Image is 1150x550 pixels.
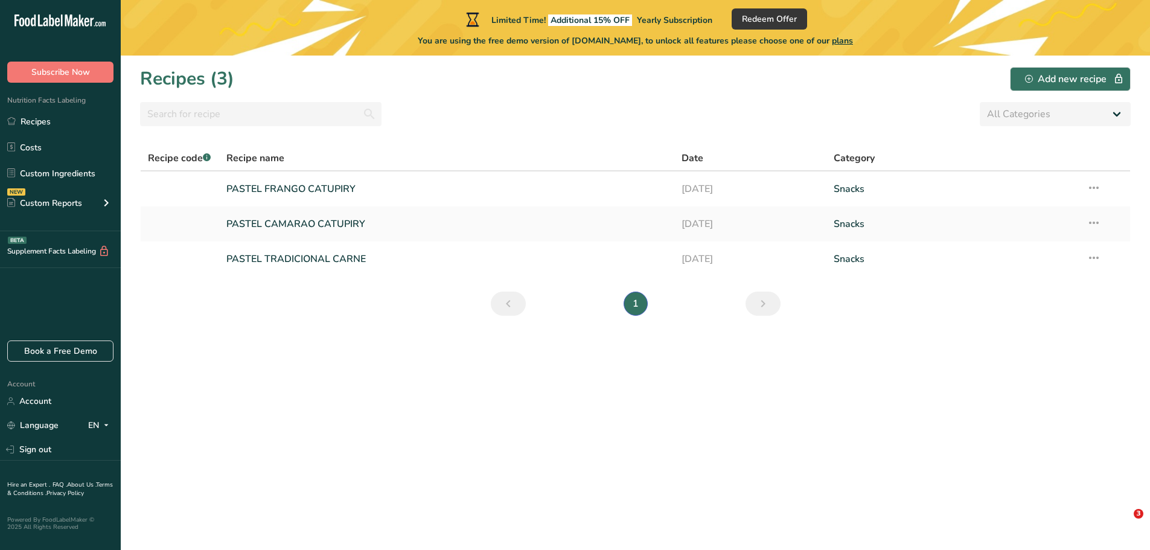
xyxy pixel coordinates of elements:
a: Snacks [834,211,1072,237]
a: Book a Free Demo [7,341,113,362]
a: PASTEL TRADICIONAL CARNE [226,246,668,272]
div: BETA [8,237,27,244]
div: Add new recipe [1025,72,1116,86]
div: Custom Reports [7,197,82,209]
button: Add new recipe [1010,67,1131,91]
a: Snacks [834,246,1072,272]
a: [DATE] [682,246,819,272]
div: EN [88,418,113,433]
span: Date [682,151,703,165]
a: [DATE] [682,211,819,237]
button: Redeem Offer [732,8,807,30]
span: You are using the free demo version of [DOMAIN_NAME], to unlock all features please choose one of... [418,34,853,47]
a: Privacy Policy [46,489,84,497]
div: Limited Time! [464,12,712,27]
span: plans [832,35,853,46]
span: Recipe name [226,151,284,165]
a: [DATE] [682,176,819,202]
button: Subscribe Now [7,62,113,83]
div: NEW [7,188,25,196]
a: Terms & Conditions . [7,481,113,497]
a: About Us . [67,481,96,489]
span: 3 [1134,509,1143,519]
a: Language [7,415,59,436]
a: Snacks [834,176,1072,202]
span: Yearly Subscription [637,14,712,26]
a: PASTEL FRANGO CATUPIRY [226,176,668,202]
a: PASTEL CAMARAO CATUPIRY [226,211,668,237]
a: FAQ . [53,481,67,489]
span: Additional 15% OFF [548,14,632,26]
iframe: Intercom live chat [1109,509,1138,538]
span: Category [834,151,875,165]
span: Recipe code [148,152,211,165]
input: Search for recipe [140,102,382,126]
a: Previous page [491,292,526,316]
span: Subscribe Now [31,66,90,78]
a: Hire an Expert . [7,481,50,489]
a: Next page [746,292,781,316]
h1: Recipes (3) [140,65,234,92]
span: Redeem Offer [742,13,797,25]
div: Powered By FoodLabelMaker © 2025 All Rights Reserved [7,516,113,531]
